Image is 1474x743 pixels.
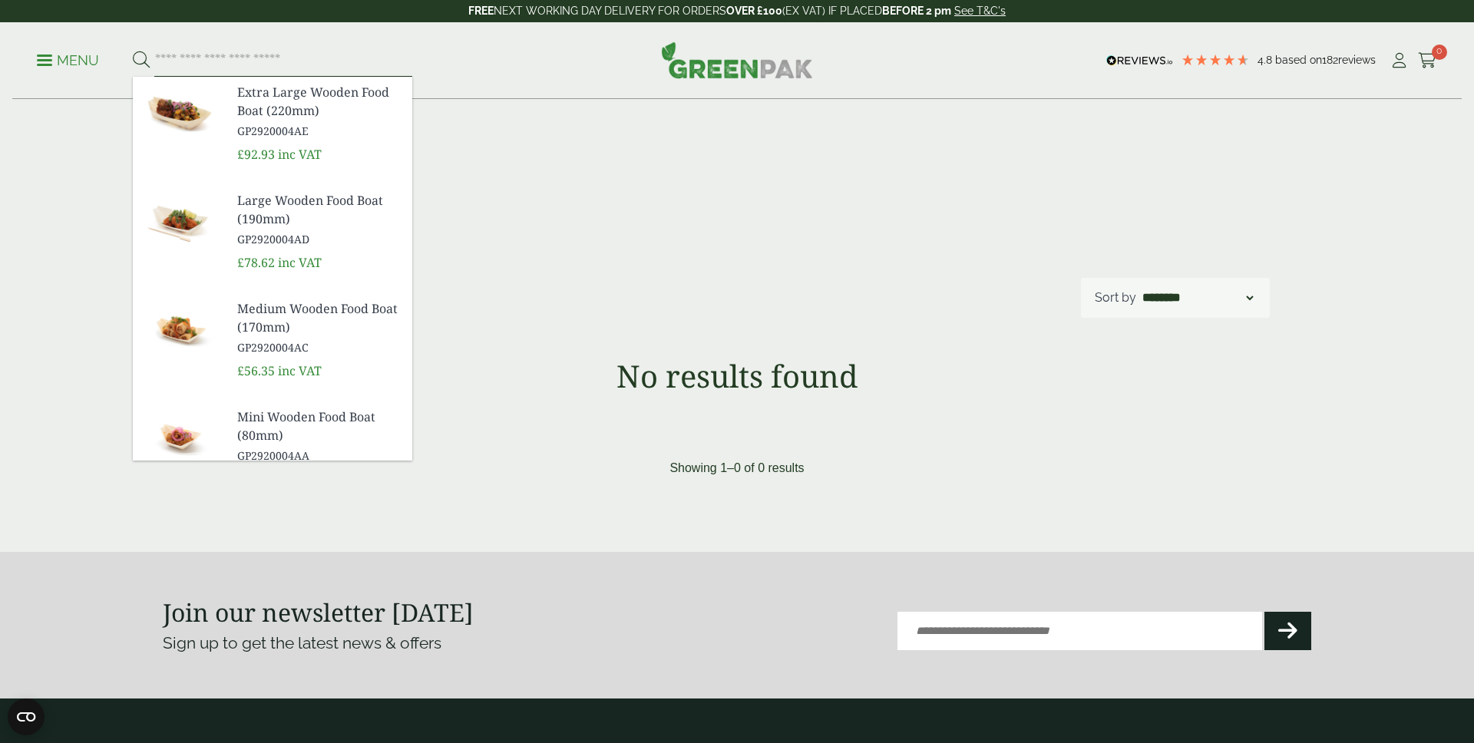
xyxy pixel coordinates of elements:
[237,254,275,271] span: £78.62
[163,358,1311,395] h1: No results found
[37,51,99,67] a: Menu
[1106,55,1173,66] img: REVIEWS.io
[8,698,45,735] button: Open CMP widget
[237,299,400,355] a: Medium Wooden Food Boat (170mm) GP2920004AC
[1181,53,1250,67] div: 4.79 Stars
[133,185,225,259] img: GP2920004AD
[237,231,400,247] span: GP2920004AD
[237,447,400,464] span: GP2920004AA
[1432,45,1447,60] span: 0
[1139,289,1256,307] select: Shop order
[237,339,400,355] span: GP2920004AC
[37,51,99,70] p: Menu
[669,459,804,477] p: Showing 1–0 of 0 results
[237,299,400,336] span: Medium Wooden Food Boat (170mm)
[237,146,275,163] span: £92.93
[237,83,400,120] span: Extra Large Wooden Food Boat (220mm)
[1095,289,1136,307] p: Sort by
[1390,53,1409,68] i: My Account
[1258,54,1275,66] span: 4.8
[278,362,322,379] span: inc VAT
[278,146,322,163] span: inc VAT
[882,5,951,17] strong: BEFORE 2 pm
[661,41,813,78] img: GreenPak Supplies
[237,191,400,247] a: Large Wooden Food Boat (190mm) GP2920004AD
[1418,53,1437,68] i: Cart
[1322,54,1338,66] span: 182
[237,408,400,444] span: Mini Wooden Food Boat (80mm)
[237,191,400,228] span: Large Wooden Food Boat (190mm)
[278,254,322,271] span: inc VAT
[237,123,400,139] span: GP2920004AE
[726,5,782,17] strong: OVER £100
[133,77,225,150] img: GP2920004AE
[237,408,400,464] a: Mini Wooden Food Boat (80mm) GP2920004AA
[237,83,400,139] a: Extra Large Wooden Food Boat (220mm) GP2920004AE
[468,5,494,17] strong: FREE
[237,362,275,379] span: £56.35
[163,596,474,629] strong: Join our newsletter [DATE]
[1418,49,1437,72] a: 0
[133,401,225,475] img: GP2920004AA
[204,154,737,198] h1: Shop
[954,5,1006,17] a: See T&C's
[163,631,679,655] p: Sign up to get the latest news & offers
[1338,54,1376,66] span: reviews
[1275,54,1322,66] span: Based on
[133,293,225,367] img: GP2920004AC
